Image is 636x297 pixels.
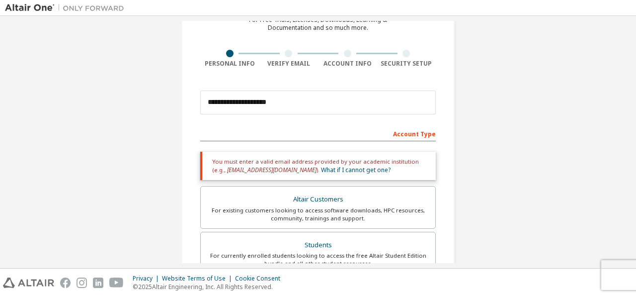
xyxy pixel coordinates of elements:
img: linkedin.svg [93,278,103,288]
div: For currently enrolled students looking to access the free Altair Student Edition bundle and all ... [207,252,429,268]
div: Personal Info [200,60,259,68]
img: facebook.svg [60,278,71,288]
div: Privacy [133,275,162,283]
img: altair_logo.svg [3,278,54,288]
div: Account Info [318,60,377,68]
span: [EMAIL_ADDRESS][DOMAIN_NAME] [227,166,317,174]
div: For existing customers looking to access software downloads, HPC resources, community, trainings ... [207,206,429,222]
div: Account Type [200,125,436,141]
img: instagram.svg [77,278,87,288]
div: Students [207,238,429,252]
img: Altair One [5,3,129,13]
div: Verify Email [259,60,318,68]
a: What if I cannot get one? [321,166,391,174]
div: Website Terms of Use [162,275,235,283]
div: Cookie Consent [235,275,286,283]
div: For Free Trials, Licenses, Downloads, Learning & Documentation and so much more. [249,16,387,32]
img: youtube.svg [109,278,124,288]
div: Altair Customers [207,193,429,206]
p: © 2025 Altair Engineering, Inc. All Rights Reserved. [133,283,286,291]
div: Security Setup [377,60,436,68]
div: You must enter a valid email address provided by your academic institution (e.g., ). [200,152,436,180]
